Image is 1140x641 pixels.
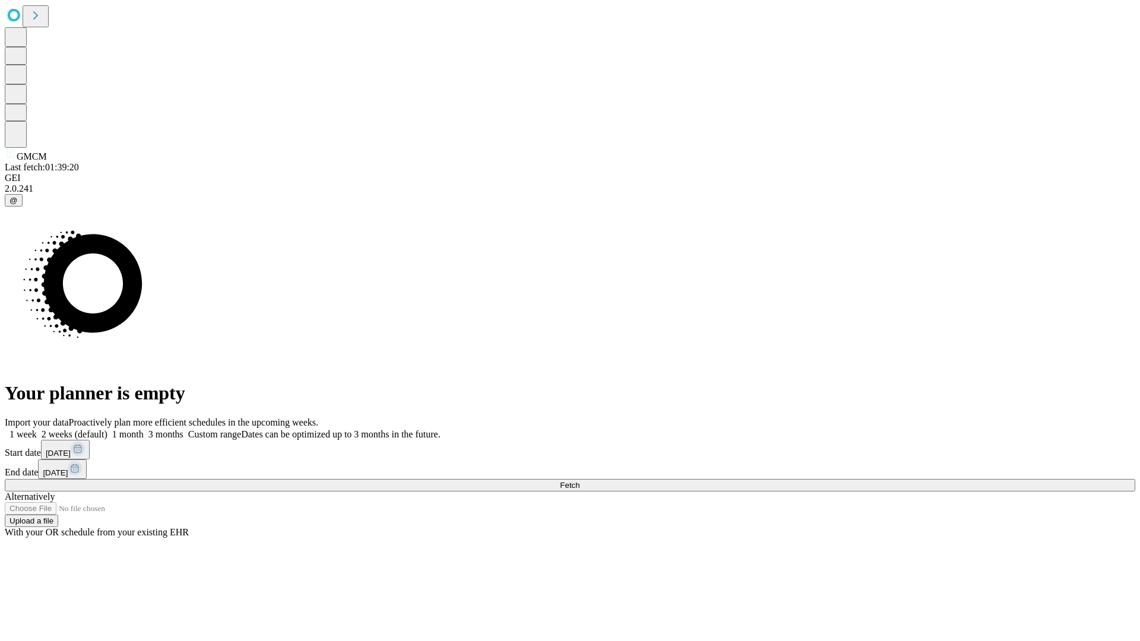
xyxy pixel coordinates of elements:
[42,429,107,439] span: 2 weeks (default)
[188,429,241,439] span: Custom range
[46,449,71,458] span: [DATE]
[41,440,90,459] button: [DATE]
[241,429,440,439] span: Dates can be optimized up to 3 months in the future.
[38,459,87,479] button: [DATE]
[69,417,318,427] span: Proactively plan more efficient schedules in the upcoming weeks.
[5,162,79,172] span: Last fetch: 01:39:20
[5,440,1135,459] div: Start date
[148,429,183,439] span: 3 months
[112,429,144,439] span: 1 month
[5,417,69,427] span: Import your data
[5,491,55,502] span: Alternatively
[5,194,23,207] button: @
[9,196,18,205] span: @
[9,429,37,439] span: 1 week
[5,183,1135,194] div: 2.0.241
[5,382,1135,404] h1: Your planner is empty
[5,515,58,527] button: Upload a file
[43,468,68,477] span: [DATE]
[5,173,1135,183] div: GEI
[5,459,1135,479] div: End date
[5,527,189,537] span: With your OR schedule from your existing EHR
[17,151,47,161] span: GMCM
[560,481,579,490] span: Fetch
[5,479,1135,491] button: Fetch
